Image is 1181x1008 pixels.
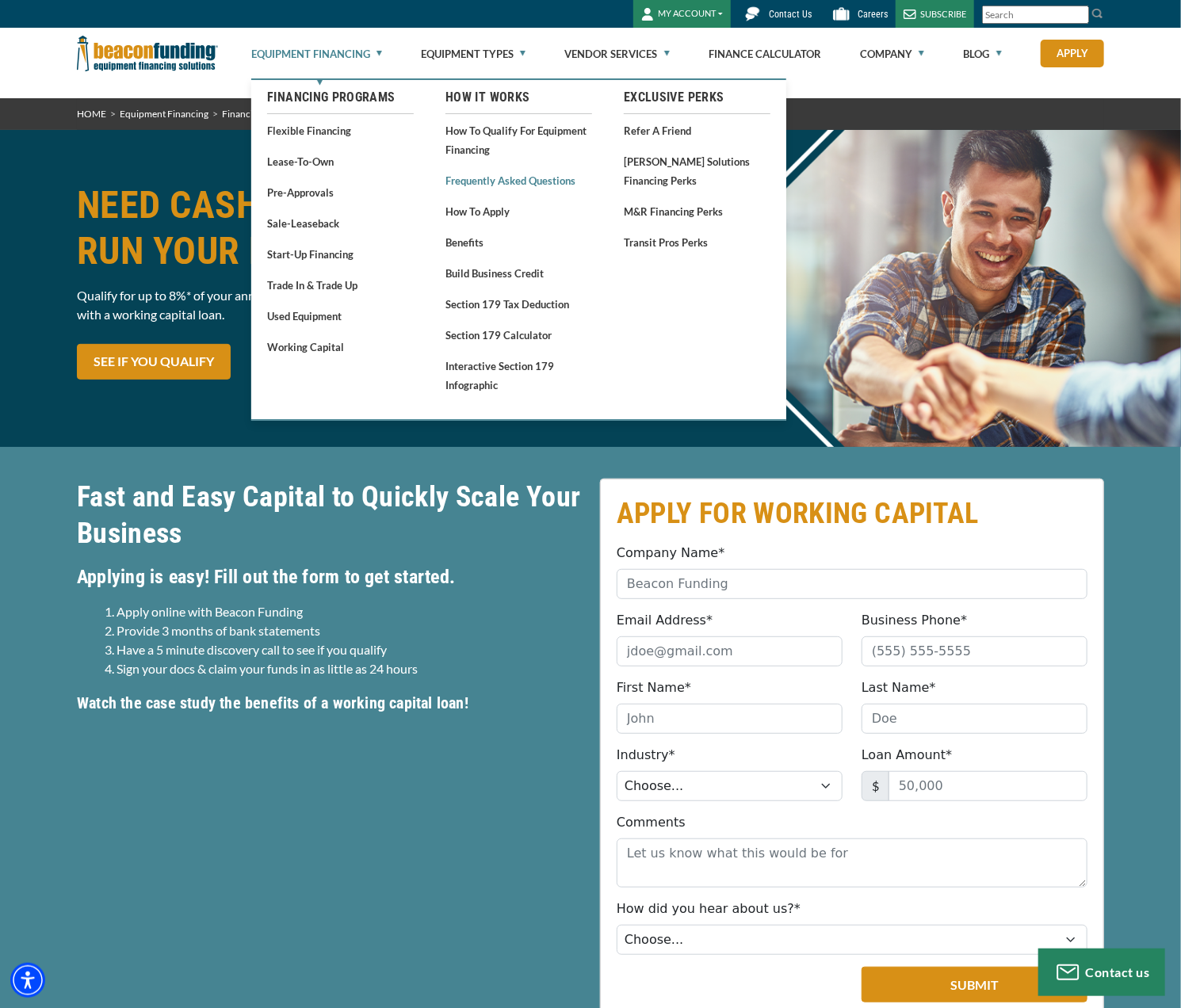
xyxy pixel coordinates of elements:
label: Business Phone* [862,611,967,630]
a: [PERSON_NAME] Solutions Financing Perks [624,151,770,190]
span: Contact us [1086,964,1150,979]
a: Benefits [445,232,592,252]
a: Vendor Services [565,29,670,79]
input: (555) 555-5555 [862,636,1087,666]
a: HOME [77,108,106,120]
a: SEE IF YOU QUALIFY [77,344,231,380]
label: Company Name* [617,544,724,563]
img: Beacon Funding Corporation logo [77,28,218,79]
input: Doe [862,704,1087,734]
li: Have a 5 minute discovery call to see if you qualify [117,640,581,659]
a: Equipment Types [421,29,526,79]
label: Industry* [617,746,675,765]
input: Search [982,6,1089,24]
a: Interactive Section 179 Infographic [445,356,592,395]
a: How to Apply [445,201,592,221]
h5: Watch the case study the benefits of a working capital loan! [77,691,581,715]
a: Equipment Financing [251,29,382,79]
h1: NEED CASH TO HELP [77,182,581,274]
a: Blog [964,29,1002,79]
li: Apply online with Beacon Funding [117,602,581,621]
a: Clear search text [1072,9,1085,21]
label: Loan Amount* [862,746,952,765]
label: Comments [617,813,686,832]
span: Careers [858,9,888,20]
a: Financing Programs [267,88,414,107]
a: Section 179 Tax Deduction [445,294,592,314]
input: jdoe@gmail.com [617,636,843,666]
button: Submit [862,967,1087,1002]
a: Company [860,29,924,79]
a: How It Works [445,88,592,107]
a: Trade In & Trade Up [267,275,414,295]
h2: APPLY FOR WORKING CAPITAL [617,495,1087,532]
a: Lease-To-Own [267,151,414,171]
input: 50,000 [889,771,1087,801]
label: Email Address* [617,611,713,630]
li: Sign your docs & claim your funds in as little as 24 hours [117,659,581,678]
a: Sale-Leaseback [267,213,414,233]
label: How did you hear about us?* [617,899,801,918]
a: Apply [1041,40,1104,67]
a: Exclusive Perks [624,88,770,107]
div: Accessibility Menu [10,963,45,998]
a: Used Equipment [267,306,414,326]
a: Equipment Financing [120,108,208,120]
a: Flexible Financing [267,120,414,140]
a: Pre-approvals [267,182,414,202]
button: Contact us [1038,949,1165,996]
a: Start-Up Financing [267,244,414,264]
h2: Fast and Easy Capital to Quickly Scale Your Business [77,479,581,552]
a: Transit Pros Perks [624,232,770,252]
img: Search [1091,7,1104,20]
a: Refer a Friend [624,120,770,140]
a: Finance Calculator [709,29,821,79]
a: Section 179 Calculator [445,325,592,345]
input: John [617,704,843,734]
a: M&R Financing Perks [624,201,770,221]
li: Provide 3 months of bank statements [117,621,581,640]
input: Beacon Funding [617,569,1087,599]
span: Contact Us [769,9,812,20]
a: Working Capital [267,337,414,357]
label: First Name* [617,678,691,697]
a: How to Qualify for Equipment Financing [445,120,592,159]
span: RUN YOUR BUSINESS? [77,228,581,274]
label: Last Name* [862,678,936,697]
p: Qualify for up to 8%* of your annual business revenue! Access cash the same day you apply with a ... [77,286,581,324]
a: Build Business Credit [445,263,592,283]
a: Frequently Asked Questions [445,170,592,190]
a: Financing Programs [222,108,305,120]
span: $ [862,771,889,801]
h4: Applying is easy! Fill out the form to get started. [77,563,581,590]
